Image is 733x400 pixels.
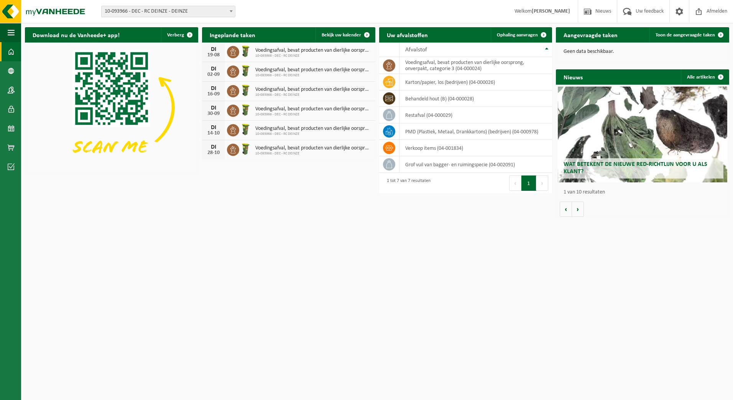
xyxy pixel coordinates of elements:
div: 02-09 [206,72,221,77]
button: Volgende [572,202,584,217]
a: Alle artikelen [681,69,728,85]
img: Download de VHEPlus App [25,43,198,172]
div: 30-09 [206,111,221,116]
img: WB-0060-HPE-GN-50 [239,64,252,77]
div: 28-10 [206,150,221,156]
div: DI [206,125,221,131]
span: 10-093966 - DEC - RC DEINZE - DEINZE [102,6,235,17]
div: DI [206,85,221,92]
span: Toon de aangevraagde taken [656,33,715,38]
span: Ophaling aanvragen [497,33,538,38]
span: 10-093966 - DEC - RC DEINZE [255,93,371,97]
a: Toon de aangevraagde taken [649,27,728,43]
h2: Nieuws [556,69,590,84]
img: WB-0060-HPE-GN-50 [239,143,252,156]
p: 1 van 10 resultaten [564,190,725,195]
img: WB-0060-HPE-GN-50 [239,103,252,116]
span: 10-093966 - DEC - RC DEINZE [255,54,371,58]
span: 10-093966 - DEC - RC DEINZE [255,151,371,156]
span: Voedingsafval, bevat producten van dierlijke oorsprong, onverpakt, categorie 3 [255,87,371,93]
span: Bekijk uw kalender [322,33,361,38]
span: 10-093966 - DEC - RC DEINZE [255,132,371,136]
span: Afvalstof [405,47,427,53]
strong: [PERSON_NAME] [532,8,570,14]
td: restafval (04-000029) [399,107,552,123]
img: WB-0060-HPE-GN-50 [239,45,252,58]
a: Bekijk uw kalender [316,27,375,43]
div: DI [206,105,221,111]
button: Next [536,175,548,191]
div: DI [206,46,221,52]
img: WB-0060-HPE-GN-50 [239,123,252,136]
span: 10-093966 - DEC - RC DEINZE [255,73,371,78]
td: grof vuil van bagger- en ruimingspecie (04-002091) [399,156,552,173]
span: Voedingsafval, bevat producten van dierlijke oorsprong, onverpakt, categorie 3 [255,106,371,112]
h2: Aangevraagde taken [556,27,625,42]
td: karton/papier, los (bedrijven) (04-000026) [399,74,552,90]
button: Vorige [560,202,572,217]
span: Wat betekent de nieuwe RED-richtlijn voor u als klant? [564,161,707,175]
div: 19-08 [206,52,221,58]
div: DI [206,144,221,150]
h2: Uw afvalstoffen [379,27,436,42]
a: Ophaling aanvragen [491,27,551,43]
div: DI [206,66,221,72]
button: Previous [509,175,521,191]
button: Verberg [161,27,197,43]
span: Verberg [167,33,184,38]
img: WB-0060-HPE-GN-50 [239,84,252,97]
div: 1 tot 7 van 7 resultaten [383,175,431,192]
td: behandeld hout (B) (04-000028) [399,90,552,107]
span: 10-093966 - DEC - RC DEINZE [255,112,371,117]
td: PMD (Plastiek, Metaal, Drankkartons) (bedrijven) (04-000978) [399,123,552,140]
span: 10-093966 - DEC - RC DEINZE - DEINZE [101,6,235,17]
span: Voedingsafval, bevat producten van dierlijke oorsprong, onverpakt, categorie 3 [255,126,371,132]
p: Geen data beschikbaar. [564,49,721,54]
div: 14-10 [206,131,221,136]
div: 16-09 [206,92,221,97]
h2: Ingeplande taken [202,27,263,42]
td: voedingsafval, bevat producten van dierlijke oorsprong, onverpakt, categorie 3 (04-000024) [399,57,552,74]
button: 1 [521,175,536,191]
span: Voedingsafval, bevat producten van dierlijke oorsprong, onverpakt, categorie 3 [255,145,371,151]
span: Voedingsafval, bevat producten van dierlijke oorsprong, onverpakt, categorie 3 [255,67,371,73]
h2: Download nu de Vanheede+ app! [25,27,127,42]
span: Voedingsafval, bevat producten van dierlijke oorsprong, onverpakt, categorie 3 [255,48,371,54]
a: Wat betekent de nieuwe RED-richtlijn voor u als klant? [558,87,728,182]
td: verkoop items (04-001834) [399,140,552,156]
